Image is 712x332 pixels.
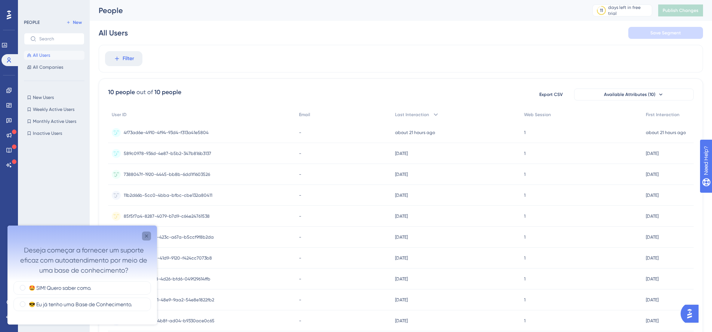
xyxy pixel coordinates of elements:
time: [DATE] [395,276,408,282]
div: 10 people [108,88,135,97]
span: New [73,19,82,25]
span: - [299,276,301,282]
time: [DATE] [395,297,408,302]
time: [DATE] [646,297,659,302]
div: days left in free trial [608,4,650,16]
span: Inactive Users [33,130,62,136]
span: 11b2d66b-5cc0-4bba-bfbc-cbe132a80411 [124,192,212,198]
span: - [299,171,301,177]
span: 1 [524,130,525,136]
span: 8a8bd5c5-dbd1-48e9-9aa2-54e8e1822fb2 [124,297,214,303]
div: 10 people [154,88,181,97]
time: [DATE] [646,318,659,323]
span: 1 [524,151,525,156]
div: out of [136,88,153,97]
span: All Users [33,52,50,58]
button: New [64,18,84,27]
time: [DATE] [646,151,659,156]
button: All Companies [24,63,84,72]
span: Export CSV [539,91,563,97]
button: Export CSV [532,89,570,100]
button: Save Segment [628,27,703,39]
span: Email [299,112,310,118]
button: New Users [24,93,84,102]
span: First Interaction [646,112,679,118]
time: about 21 hours ago [395,130,435,135]
span: - [299,130,301,136]
span: 7388047f-1920-4445-bb8b-6dd1f1603526 [124,171,210,177]
time: [DATE] [646,255,659,261]
div: All Users [99,28,128,38]
time: [DATE] [646,235,659,240]
span: Need Help? [18,2,47,11]
time: [DATE] [646,172,659,177]
span: 85f5f7a4-8287-4079-b7d9-c64e24761538 [124,213,210,219]
span: 59ad765c-cb9b-41d9-9120-f424cc7073b8 [124,255,212,261]
span: - [299,213,301,219]
button: Weekly Active Users [24,105,84,114]
span: 1 [524,276,525,282]
div: People [99,5,574,16]
time: [DATE] [395,255,408,261]
span: 1 [524,192,525,198]
div: 11 [600,7,603,13]
span: - [299,234,301,240]
time: [DATE] [646,276,659,282]
span: Publish Changes [663,7,699,13]
span: Available Attributes (10) [604,91,656,97]
button: Available Attributes (10) [574,89,694,100]
span: 589c0978-936d-4e87-b5b2-347b816b3137 [124,151,211,156]
span: 1 [524,318,525,324]
span: Web Session [524,112,551,118]
span: - [299,255,301,261]
time: [DATE] [646,193,659,198]
button: Monthly Active Users [24,117,84,126]
span: - [299,192,301,198]
span: 1 [524,297,525,303]
span: Weekly Active Users [33,106,74,112]
span: Last Interaction [395,112,429,118]
button: All Users [24,51,84,60]
span: All Companies [33,64,63,70]
input: Search [39,36,78,41]
span: 4f73ad6e-4910-4f94-93d4-f313a41e5804 [124,130,209,136]
span: Save Segment [650,30,681,36]
time: [DATE] [395,151,408,156]
button: Publish Changes [658,4,703,16]
span: Monthly Active Users [33,118,76,124]
iframe: UserGuiding Survey [7,226,157,325]
span: 660d2e7d-bbb8-4d26-bfd6-049f29614ffb [124,276,210,282]
span: - [299,297,301,303]
span: 1 [524,213,525,219]
span: 1 [524,171,525,177]
time: [DATE] [395,172,408,177]
span: User ID [112,112,127,118]
span: 0d36c7cd-2261-4b8f-ad04-b9330ace0c65 [124,318,215,324]
iframe: UserGuiding AI Assistant Launcher [681,302,703,325]
button: Inactive Users [24,129,84,138]
time: [DATE] [395,318,408,323]
time: [DATE] [646,214,659,219]
time: [DATE] [395,235,408,240]
time: [DATE] [395,214,408,219]
span: - [299,151,301,156]
button: Filter [105,51,142,66]
span: - [299,318,301,324]
span: 1 [524,255,525,261]
div: PEOPLE [24,19,40,25]
span: Filter [123,54,134,63]
time: [DATE] [395,193,408,198]
time: about 21 hours ago [646,130,686,135]
span: 1 [524,234,525,240]
span: e801dce5-9d60-423c-a67a-b5ccf9f8b2da [124,234,214,240]
span: New Users [33,94,54,100]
